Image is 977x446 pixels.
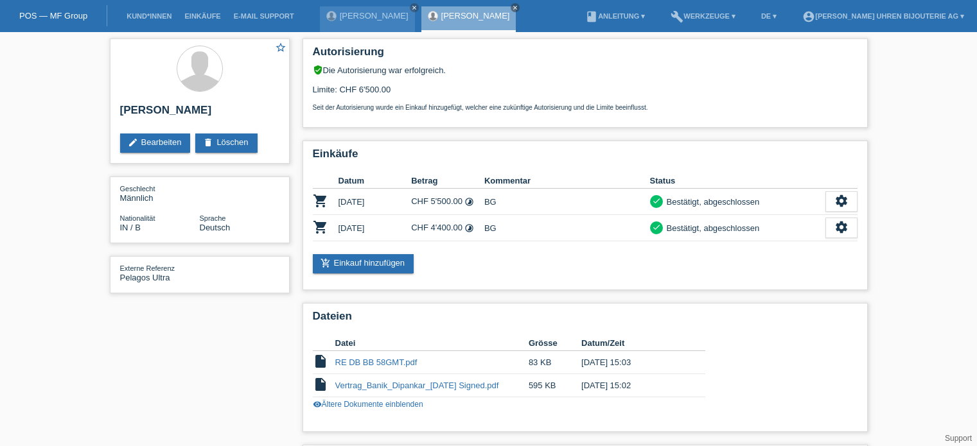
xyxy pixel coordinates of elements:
[339,189,412,215] td: [DATE]
[652,223,661,232] i: check
[581,351,687,374] td: [DATE] 15:03
[464,197,474,207] i: 24 Raten
[195,133,257,153] a: deleteLöschen
[411,189,484,215] td: CHF 5'500.00
[227,12,301,20] a: E-Mail Support
[313,193,328,209] i: POSP00025822
[529,351,581,374] td: 83 KB
[120,12,178,20] a: Kund*innen
[664,12,742,20] a: buildWerkzeuge ▾
[313,400,322,409] i: visibility
[321,258,331,268] i: add_shopping_cart
[335,381,499,390] a: Vertrag_Banik_Dipankar_[DATE] Signed.pdf
[178,12,227,20] a: Einkäufe
[411,173,484,189] th: Betrag
[581,374,687,397] td: [DATE] 15:02
[484,173,650,189] th: Kommentar
[441,11,510,21] a: [PERSON_NAME]
[120,133,191,153] a: editBearbeiten
[834,220,849,234] i: settings
[339,173,412,189] th: Datum
[802,10,815,23] i: account_circle
[120,223,141,232] span: Indien / B / 01.03.2022
[313,65,323,75] i: verified_user
[834,194,849,208] i: settings
[581,336,687,351] th: Datum/Zeit
[120,263,200,282] div: Pelagos Ultra
[529,336,581,351] th: Grösse
[313,400,423,409] a: visibilityÄltere Dokumente einblenden
[411,4,418,11] i: close
[512,4,518,11] i: close
[275,42,286,55] a: star_border
[335,336,529,351] th: Datei
[335,357,418,367] a: RE DB BB 58GMT.pdf
[313,104,858,111] p: Seit der Autorisierung wurde ein Einkauf hinzugefügt, welcher eine zukünftige Autorisierung und d...
[671,10,683,23] i: build
[313,377,328,392] i: insert_drive_file
[120,185,155,193] span: Geschlecht
[200,214,226,222] span: Sprache
[339,215,412,241] td: [DATE]
[120,104,279,123] h2: [PERSON_NAME]
[945,434,972,443] a: Support
[411,215,484,241] td: CHF 4'400.00
[511,3,520,12] a: close
[650,173,825,189] th: Status
[652,196,661,205] i: check
[313,46,858,65] h2: Autorisierung
[585,10,598,23] i: book
[410,3,419,12] a: close
[529,374,581,397] td: 595 KB
[128,137,138,148] i: edit
[484,215,650,241] td: BG
[464,223,474,233] i: 24 Raten
[755,12,783,20] a: DE ▾
[340,11,409,21] a: [PERSON_NAME]
[313,148,858,167] h2: Einkäufe
[484,189,650,215] td: BG
[203,137,213,148] i: delete
[663,221,760,235] div: Bestätigt, abgeschlossen
[313,65,858,75] div: Die Autorisierung war erfolgreich.
[120,214,155,222] span: Nationalität
[120,184,200,203] div: Männlich
[663,195,760,209] div: Bestätigt, abgeschlossen
[120,264,175,272] span: Externe Referenz
[579,12,651,20] a: bookAnleitung ▾
[313,354,328,369] i: insert_drive_file
[313,219,328,235] i: POSP00026406
[275,42,286,53] i: star_border
[313,310,858,329] h2: Dateien
[796,12,971,20] a: account_circle[PERSON_NAME] Uhren Bijouterie AG ▾
[19,11,87,21] a: POS — MF Group
[200,223,231,232] span: Deutsch
[313,254,414,273] a: add_shopping_cartEinkauf hinzufügen
[313,75,858,111] div: Limite: CHF 6'500.00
